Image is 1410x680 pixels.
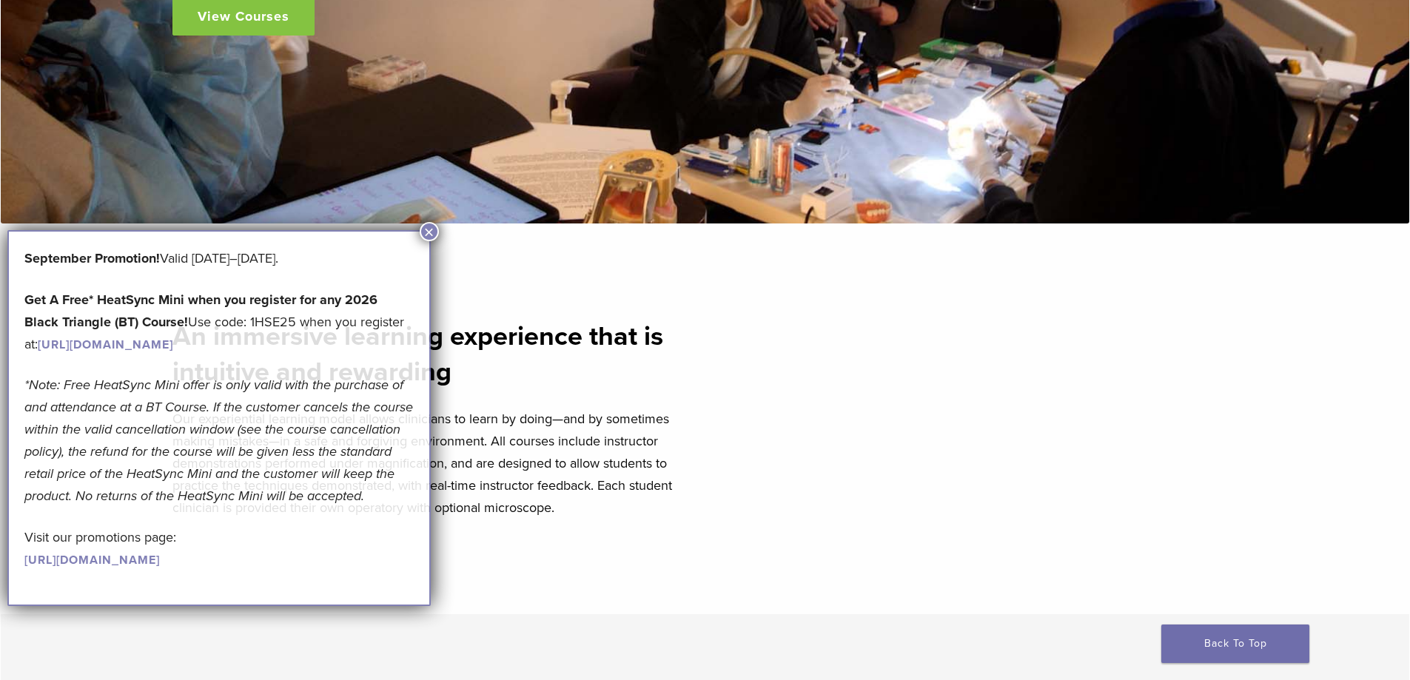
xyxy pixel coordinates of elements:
a: Back To Top [1161,625,1309,663]
iframe: Bioclear Matrix | Welcome to the Bioclear Learning Center [714,272,1238,566]
p: Valid [DATE]–[DATE]. [24,247,414,269]
em: *Note: Free HeatSync Mini offer is only valid with the purchase of and attendance at a BT Course.... [24,377,413,504]
a: [URL][DOMAIN_NAME] [38,337,173,352]
p: Our experiential learning model allows clinicians to learn by doing—and by sometimes making mista... [172,408,696,519]
p: Visit our promotions page: [24,526,414,570]
button: Close [420,222,439,241]
a: [URL][DOMAIN_NAME] [24,553,160,568]
strong: Get A Free* HeatSync Mini when you register for any 2026 Black Triangle (BT) Course! [24,292,377,330]
b: September Promotion! [24,250,160,266]
p: Use code: 1HSE25 when you register at: [24,289,414,355]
